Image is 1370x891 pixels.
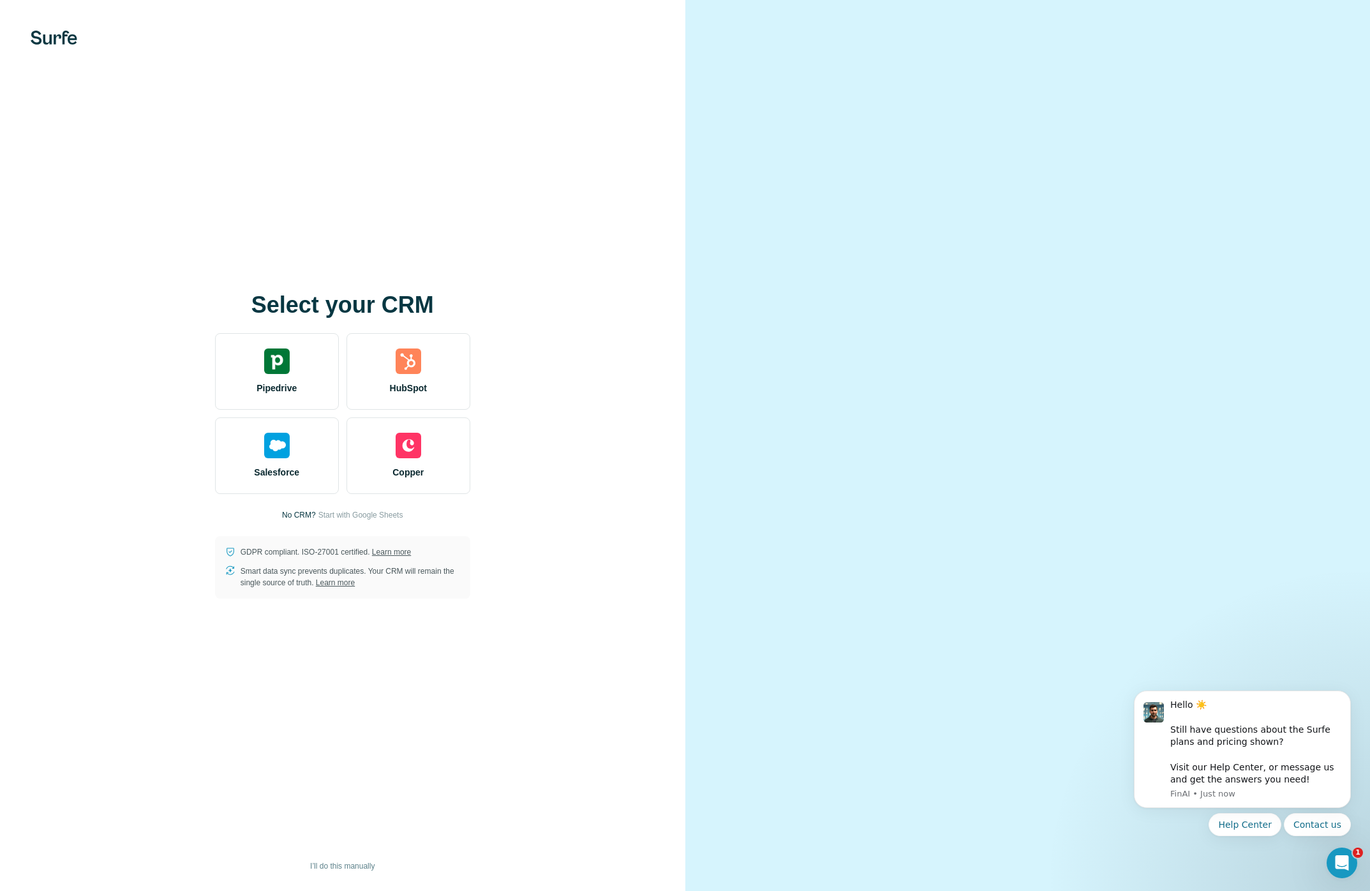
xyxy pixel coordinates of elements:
button: I’ll do this manually [301,857,383,876]
iframe: Intercom live chat [1327,848,1357,878]
span: Salesforce [254,466,299,479]
button: Start with Google Sheets [318,509,403,521]
img: copper's logo [396,433,421,458]
p: No CRM? [282,509,316,521]
h1: Select your CRM [215,292,470,318]
img: salesforce's logo [264,433,290,458]
img: pipedrive's logo [264,348,290,374]
span: 1 [1353,848,1363,858]
span: Copper [392,466,424,479]
p: Smart data sync prevents duplicates. Your CRM will remain the single source of truth. [241,565,460,588]
p: GDPR compliant. ISO-27001 certified. [241,546,411,558]
img: hubspot's logo [396,348,421,374]
iframe: Intercom notifications message [1115,648,1370,857]
a: Learn more [372,548,411,557]
a: Learn more [316,578,355,587]
span: I’ll do this manually [310,860,375,872]
span: HubSpot [390,382,427,394]
span: Pipedrive [257,382,297,394]
img: Surfe's logo [31,31,77,45]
